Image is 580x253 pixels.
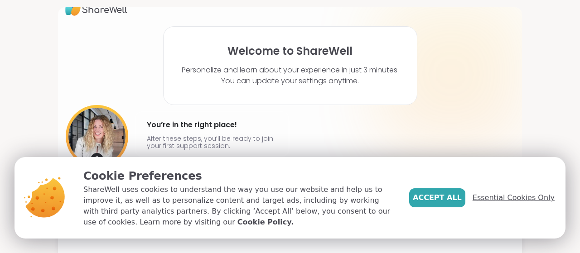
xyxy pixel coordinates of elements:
[66,105,128,167] img: User image
[237,217,294,228] a: Cookie Policy.
[413,192,462,203] span: Accept All
[473,192,555,203] span: Essential Cookies Only
[409,188,465,207] button: Accept All
[147,118,277,132] h4: You’re in the right place!
[91,153,103,166] img: mic icon
[182,65,399,86] p: Personalize and learn about your experience in just 3 minutes. You can update your settings anytime.
[83,184,395,228] p: ShareWell uses cookies to understand the way you use our website and help us to improve it, as we...
[227,45,353,57] h1: Welcome to ShareWell
[83,168,395,184] p: Cookie Preferences
[147,135,277,149] p: After these steps, you’ll be ready to join your first support session.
